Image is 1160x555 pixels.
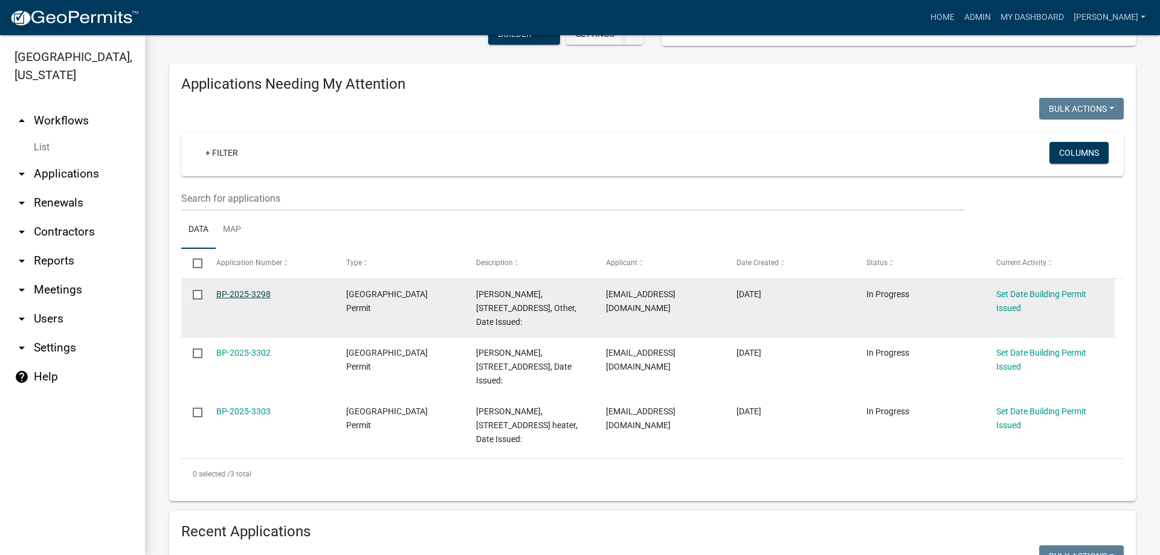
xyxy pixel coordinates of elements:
[866,348,909,358] span: In Progress
[14,167,29,181] i: arrow_drop_down
[193,470,230,478] span: 0 selected /
[866,258,888,267] span: Status
[736,348,761,358] span: 09/10/2025
[996,348,1086,371] a: Set Date Building Permit Issued
[216,258,282,267] span: Application Number
[204,249,334,278] datatable-header-cell: Application Number
[866,289,909,299] span: In Progress
[736,289,761,299] span: 09/12/2025
[476,406,578,444] span: DANIEL CUNNINGHAM, 1362 277TH LN NW, Water heater, Date Issued:
[855,249,985,278] datatable-header-cell: Status
[476,348,572,385] span: DANIEL CUNNINGHAM, 1362 277TH LN NW, Furnace, Date Issued:
[14,254,29,268] i: arrow_drop_down
[181,523,1124,541] h4: Recent Applications
[1039,98,1124,120] button: Bulk Actions
[1049,142,1109,164] button: Columns
[606,406,675,430] span: ic@calldeans.com
[606,348,675,371] span: ic@calldeans.com
[996,258,1046,267] span: Current Activity
[985,249,1115,278] datatable-header-cell: Current Activity
[736,258,779,267] span: Date Created
[216,348,271,358] a: BP-2025-3302
[181,186,964,211] input: Search for applications
[346,258,362,267] span: Type
[606,258,637,267] span: Applicant
[14,341,29,355] i: arrow_drop_down
[926,6,959,29] a: Home
[346,406,428,430] span: Isanti County Building Permit
[14,312,29,326] i: arrow_drop_down
[465,249,594,278] datatable-header-cell: Description
[181,459,1124,489] div: 3 total
[14,283,29,297] i: arrow_drop_down
[216,406,271,416] a: BP-2025-3303
[196,142,248,164] a: + Filter
[181,211,216,249] a: Data
[606,289,675,313] span: ic@calldeans.com
[996,406,1086,430] a: Set Date Building Permit Issued
[216,289,271,299] a: BP-2025-3298
[476,258,513,267] span: Description
[181,75,1124,93] h4: Applications Needing My Attention
[736,406,761,416] span: 09/10/2025
[476,289,576,327] span: BRUCE I WUORNOS, 32051 VIRGO ST NE, Other, Date Issued:
[724,249,854,278] datatable-header-cell: Date Created
[566,23,624,45] button: Settings
[346,348,428,371] span: Isanti County Building Permit
[181,249,204,278] datatable-header-cell: Select
[14,196,29,210] i: arrow_drop_down
[346,289,428,313] span: Isanti County Building Permit
[594,249,724,278] datatable-header-cell: Applicant
[14,370,29,384] i: help
[14,114,29,128] i: arrow_drop_up
[216,211,248,249] a: Map
[996,289,1086,313] a: Set Date Building Permit Issued
[335,249,465,278] datatable-header-cell: Type
[959,6,996,29] a: Admin
[488,23,541,45] button: Builder
[866,406,909,416] span: In Progress
[14,225,29,239] i: arrow_drop_down
[1069,6,1150,29] a: [PERSON_NAME]
[996,6,1069,29] a: My Dashboard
